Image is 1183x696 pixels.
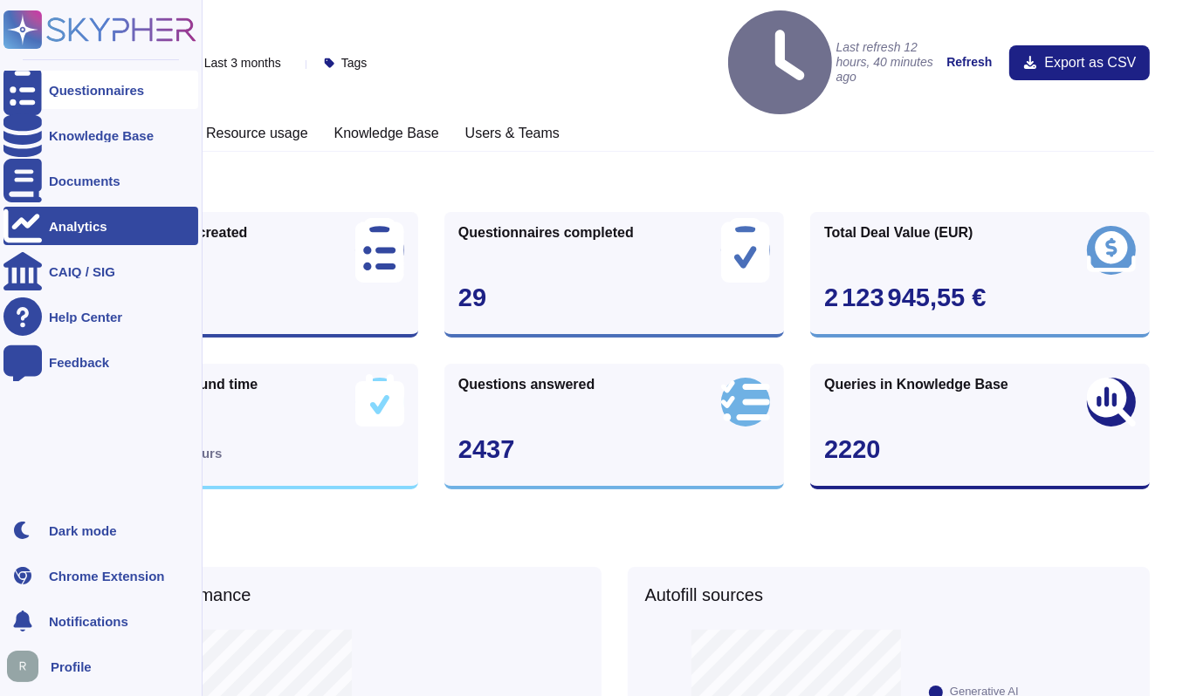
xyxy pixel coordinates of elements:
[7,651,38,682] img: user
[49,356,109,369] div: Feedback
[1009,45,1150,80] button: Export as CSV
[824,378,1008,392] span: Queries in Knowledge Base
[49,615,128,628] span: Notifications
[49,84,144,97] div: Questionnaires
[3,207,198,245] a: Analytics
[3,71,198,109] a: Questionnaires
[204,57,281,69] span: Last 3 months
[49,174,120,188] div: Documents
[824,437,1136,462] div: 2220
[334,125,439,141] h3: Knowledge Base
[49,570,165,583] div: Chrome Extension
[824,285,1136,310] div: 2 123 945,55 €
[93,285,404,310] div: 46
[51,660,92,673] span: Profile
[49,265,115,278] div: CAIQ / SIG
[3,343,198,381] a: Feedback
[3,252,198,290] a: CAIQ / SIG
[49,220,107,233] div: Analytics
[645,584,1133,605] h5: Autofill sources
[3,116,198,154] a: Knowledge Base
[49,129,154,142] div: Knowledge Base
[186,446,223,461] span: hours
[824,226,973,240] span: Total Deal Value (EUR)
[458,378,595,392] span: Questions answered
[79,524,1151,549] h1: Automation
[465,125,560,141] h3: Users & Teams
[458,437,770,462] div: 2437
[946,55,992,69] strong: Refresh
[3,161,198,200] a: Documents
[458,226,634,240] span: Questionnaires completed
[341,57,368,69] span: Tags
[1044,56,1136,70] span: Export as CSV
[3,297,198,336] a: Help Center
[206,125,308,141] h3: Resource usage
[3,647,51,686] button: user
[96,584,584,605] h5: Autofill performance
[49,310,122,324] div: Help Center
[728,10,939,114] h4: Last refresh 12 hours, 40 minutes ago
[458,285,770,310] div: 29
[3,556,198,595] a: Chrome Extension
[49,524,117,537] div: Dark mode
[79,169,1151,194] h1: Activity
